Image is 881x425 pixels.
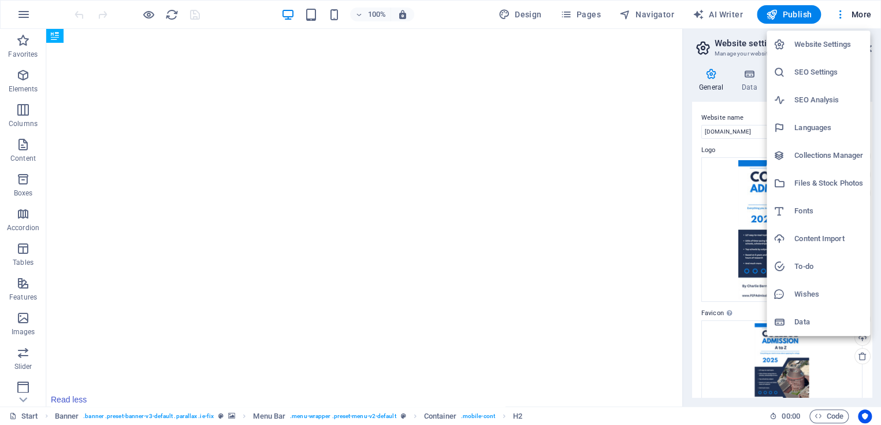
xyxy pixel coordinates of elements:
[794,65,863,79] h6: SEO Settings
[794,149,863,162] h6: Collections Manager
[794,315,863,329] h6: Data
[5,366,40,375] span: Read less
[794,260,863,274] h6: To-do
[794,38,863,51] h6: Website Settings
[794,287,863,301] h6: Wishes
[5,364,40,378] a: Read less
[794,204,863,218] h6: Fonts
[794,93,863,107] h6: SEO Analysis
[794,232,863,246] h6: Content Import
[794,121,863,135] h6: Languages
[794,176,863,190] h6: Files & Stock Photos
